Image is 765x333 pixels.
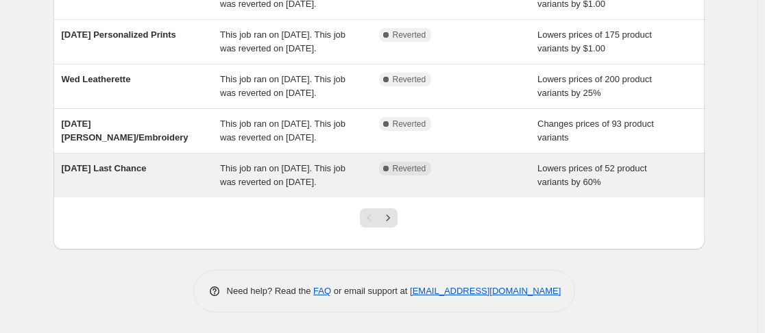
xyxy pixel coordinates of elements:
button: Next [378,208,398,227]
a: [EMAIL_ADDRESS][DOMAIN_NAME] [410,286,561,296]
span: Lowers prices of 175 product variants by $1.00 [537,29,652,53]
span: This job ran on [DATE]. This job was reverted on [DATE]. [220,74,345,98]
span: or email support at [331,286,410,296]
span: Wed Leatherette [62,74,131,84]
span: Lowers prices of 52 product variants by 60% [537,163,647,187]
a: FAQ [313,286,331,296]
span: This job ran on [DATE]. This job was reverted on [DATE]. [220,163,345,187]
span: This job ran on [DATE]. This job was reverted on [DATE]. [220,29,345,53]
nav: Pagination [360,208,398,227]
span: This job ran on [DATE]. This job was reverted on [DATE]. [220,119,345,143]
span: [DATE] Personalized Prints [62,29,176,40]
span: Lowers prices of 200 product variants by 25% [537,74,652,98]
span: Reverted [393,119,426,129]
span: [DATE] Last Chance [62,163,147,173]
span: Reverted [393,163,426,174]
span: [DATE] [PERSON_NAME]/Embroidery [62,119,189,143]
span: Changes prices of 93 product variants [537,119,654,143]
span: Reverted [393,29,426,40]
span: Need help? Read the [227,286,314,296]
span: Reverted [393,74,426,85]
